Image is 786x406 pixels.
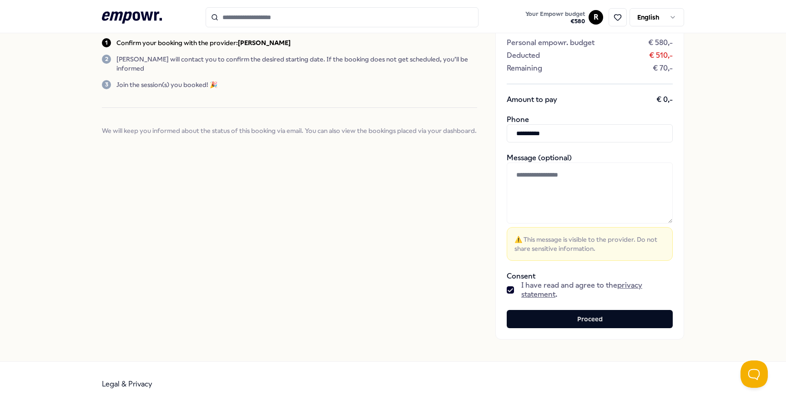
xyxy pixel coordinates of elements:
span: Amount to pay [507,95,557,104]
span: € 70,- [653,64,673,73]
div: Phone [507,115,673,142]
span: We will keep you informed about the status of this booking via email. You can also view the booki... [102,126,477,135]
button: Your Empowr budget€580 [524,9,587,27]
span: € 510,- [649,51,673,60]
span: € 0,- [656,95,673,104]
iframe: Help Scout Beacon - Open [741,360,768,388]
span: € 580 [525,18,585,25]
a: privacy statement [521,281,642,299]
a: Your Empowr budget€580 [522,8,589,27]
span: Remaining [507,64,542,73]
div: 2 [102,55,111,64]
p: [PERSON_NAME] will contact you to confirm the desired starting date. If the booking does not get ... [116,55,477,73]
span: € 580,- [648,38,673,47]
div: Consent [507,272,673,299]
input: Search for products, categories or subcategories [206,7,479,27]
button: Proceed [507,310,673,328]
p: Confirm your booking with the provider: [116,38,291,47]
div: 3 [102,80,111,89]
div: Message (optional) [507,153,673,261]
button: R [589,10,603,25]
div: 1 [102,38,111,47]
a: Legal & Privacy [102,380,152,388]
span: ⚠️ This message is visible to the provider. Do not share sensitive information. [514,235,665,253]
span: Deducted [507,51,540,60]
span: Your Empowr budget [525,10,585,18]
span: I have read and agree to the . [521,281,673,299]
span: Personal empowr. budget [507,38,595,47]
p: Join the session(s) you booked! 🎉 [116,80,217,89]
b: [PERSON_NAME] [238,39,291,46]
